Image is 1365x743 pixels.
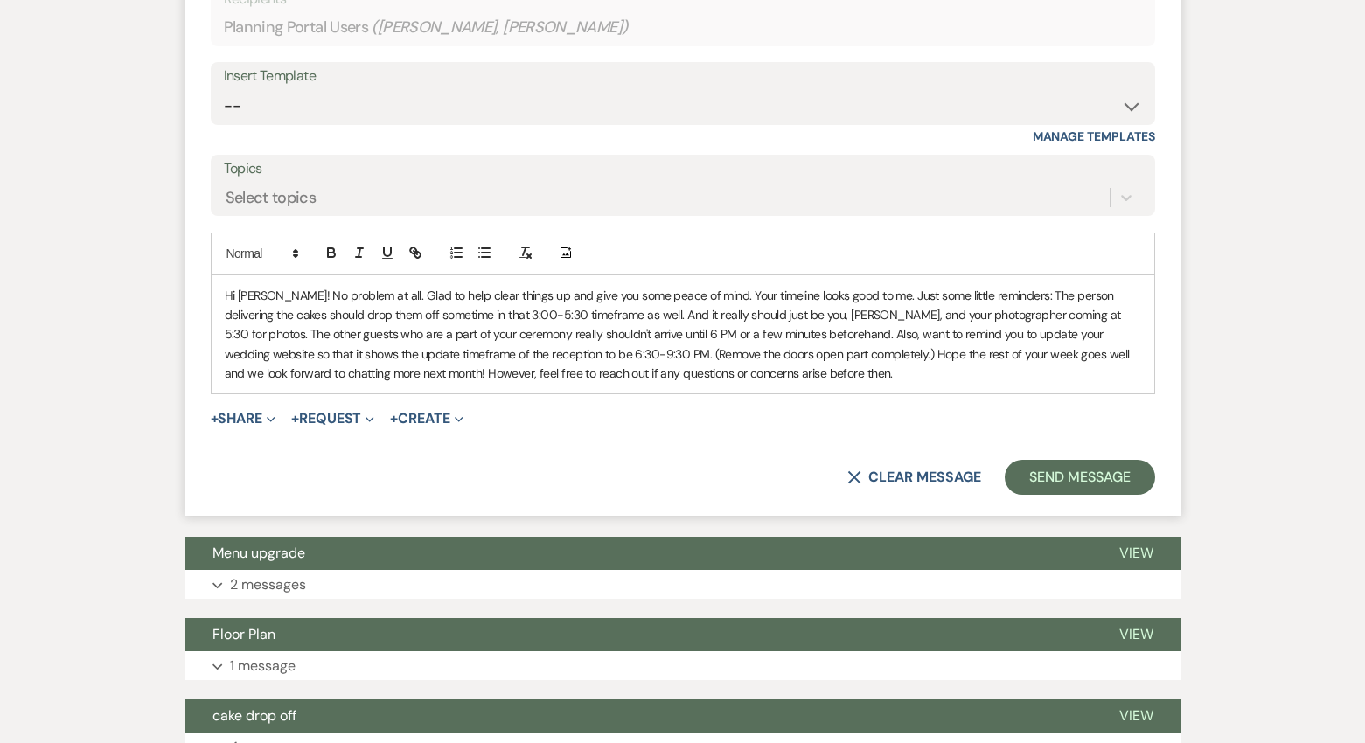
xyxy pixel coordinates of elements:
[212,625,275,643] span: Floor Plan
[390,412,398,426] span: +
[224,10,1142,45] div: Planning Portal Users
[212,544,305,562] span: Menu upgrade
[1119,706,1153,725] span: View
[1005,460,1154,495] button: Send Message
[224,156,1142,182] label: Topics
[291,412,299,426] span: +
[291,412,374,426] button: Request
[185,651,1181,681] button: 1 message
[1091,618,1181,651] button: View
[185,699,1091,733] button: cake drop off
[211,412,276,426] button: Share
[185,537,1091,570] button: Menu upgrade
[185,618,1091,651] button: Floor Plan
[185,570,1181,600] button: 2 messages
[212,706,296,725] span: cake drop off
[1119,625,1153,643] span: View
[1033,128,1155,144] a: Manage Templates
[847,470,980,484] button: Clear message
[230,573,306,596] p: 2 messages
[1091,537,1181,570] button: View
[372,16,629,39] span: ( [PERSON_NAME], [PERSON_NAME] )
[224,64,1142,89] div: Insert Template
[225,286,1141,384] p: Hi [PERSON_NAME]! No problem at all. Glad to help clear things up and give you some peace of mind...
[226,186,317,210] div: Select topics
[230,655,296,677] p: 1 message
[1119,544,1153,562] span: View
[390,412,463,426] button: Create
[1091,699,1181,733] button: View
[211,412,219,426] span: +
